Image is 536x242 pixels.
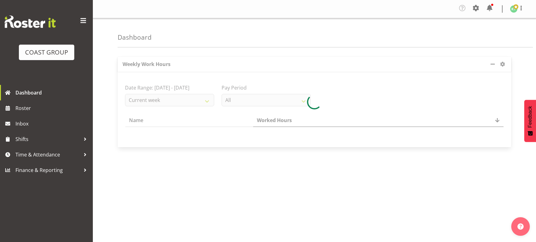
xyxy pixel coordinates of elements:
span: Feedback [527,106,533,128]
span: Inbox [15,119,90,128]
h4: Dashboard [118,34,152,41]
span: Shifts [15,134,80,144]
img: help-xxl-2.png [517,223,524,230]
span: Dashboard [15,88,90,97]
span: Time & Attendance [15,150,80,159]
img: Rosterit website logo [5,15,56,28]
span: Roster [15,103,90,113]
div: COAST GROUP [25,48,68,57]
img: kade-tiatia1141.jpg [510,5,517,13]
span: Finance & Reporting [15,165,80,175]
button: Feedback - Show survey [524,100,536,142]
